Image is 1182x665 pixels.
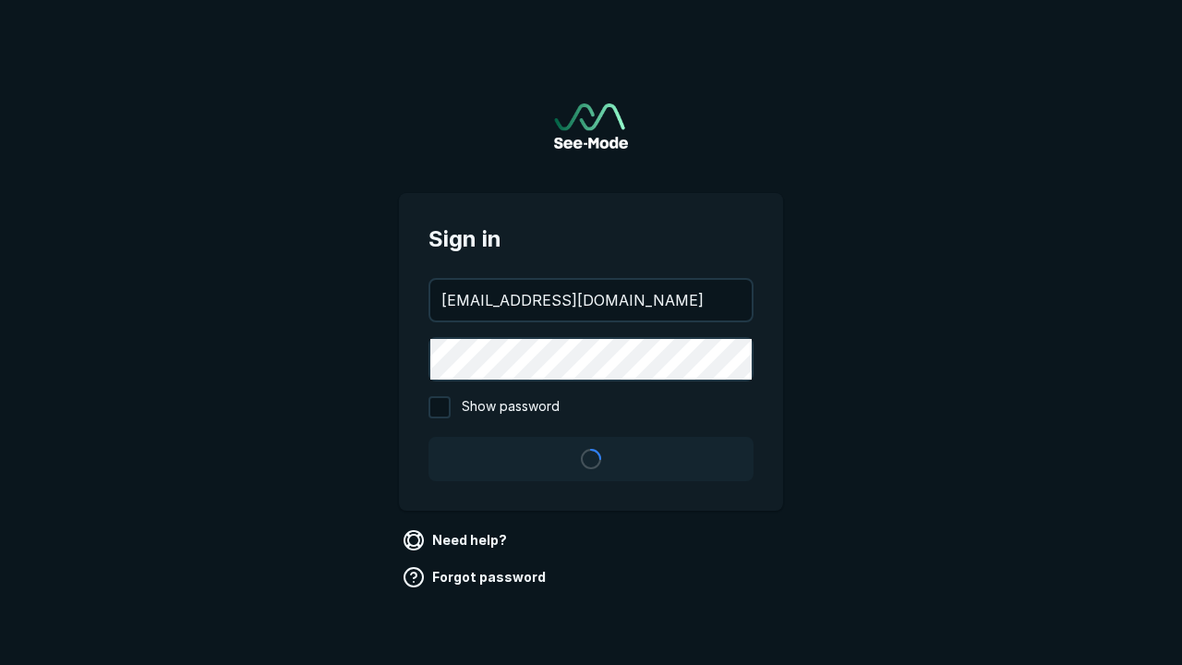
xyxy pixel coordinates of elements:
a: Forgot password [399,562,553,592]
span: Sign in [428,223,754,256]
img: See-Mode Logo [554,103,628,149]
a: Need help? [399,526,514,555]
a: Go to sign in [554,103,628,149]
input: your@email.com [430,280,752,320]
span: Show password [462,396,560,418]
